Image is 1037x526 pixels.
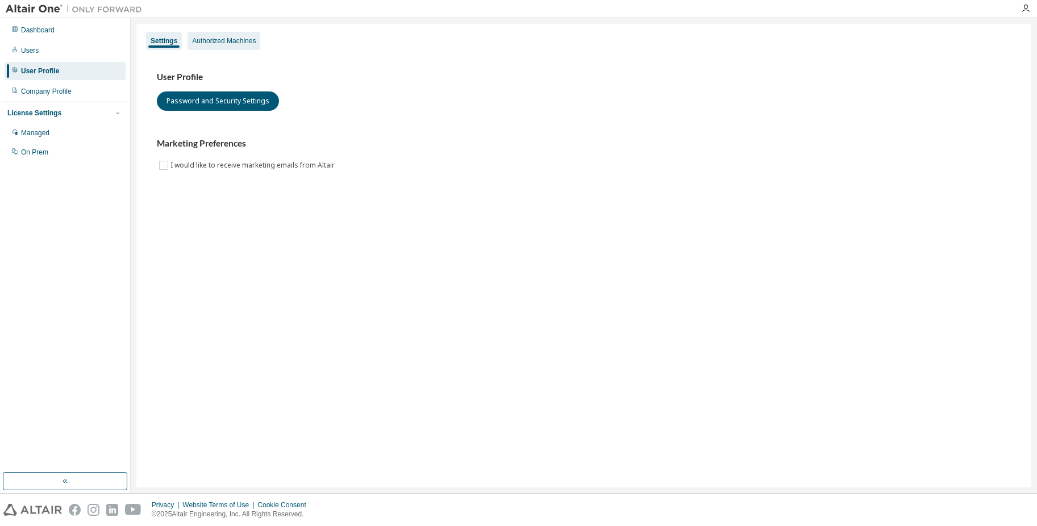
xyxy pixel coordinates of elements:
[157,138,1011,149] h3: Marketing Preferences
[152,510,313,519] p: © 2025 Altair Engineering, Inc. All Rights Reserved.
[6,3,148,15] img: Altair One
[152,500,182,510] div: Privacy
[151,36,177,45] div: Settings
[192,36,256,45] div: Authorized Machines
[3,504,62,516] img: altair_logo.svg
[21,66,59,76] div: User Profile
[157,72,1011,83] h3: User Profile
[182,500,257,510] div: Website Terms of Use
[21,128,49,137] div: Managed
[21,26,55,35] div: Dashboard
[88,504,99,516] img: instagram.svg
[125,504,141,516] img: youtube.svg
[257,500,313,510] div: Cookie Consent
[21,148,48,157] div: On Prem
[106,504,118,516] img: linkedin.svg
[170,158,337,172] label: I would like to receive marketing emails from Altair
[21,46,39,55] div: Users
[157,91,279,111] button: Password and Security Settings
[21,87,72,96] div: Company Profile
[69,504,81,516] img: facebook.svg
[7,108,61,118] div: License Settings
